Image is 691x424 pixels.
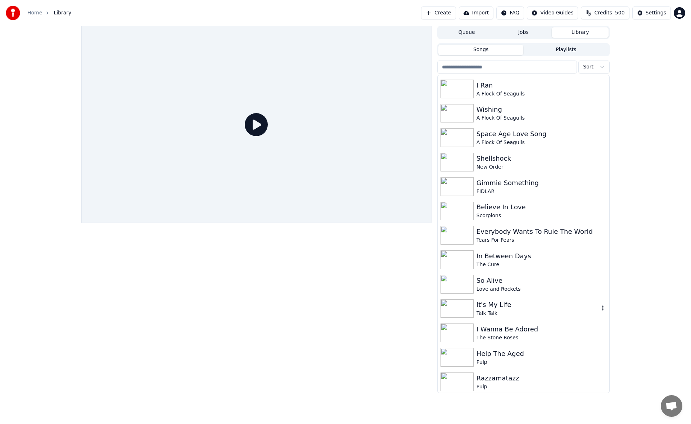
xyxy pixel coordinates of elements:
[615,9,625,17] span: 500
[438,27,495,38] button: Queue
[527,6,578,19] button: Video Guides
[477,359,606,366] div: Pulp
[477,202,606,212] div: Believe In Love
[477,164,606,171] div: New Order
[459,6,493,19] button: Import
[27,9,42,17] a: Home
[583,63,593,71] span: Sort
[496,6,524,19] button: FAQ
[421,6,456,19] button: Create
[477,237,606,244] div: Tears For Fears
[661,395,682,417] div: Open chat
[477,178,606,188] div: Gimmie Something
[477,212,606,219] div: Scorpions
[552,27,609,38] button: Library
[477,115,606,122] div: A Flock Of Seagulls
[477,276,606,286] div: So Alive
[477,90,606,98] div: A Flock Of Seagulls
[477,188,606,195] div: FIDLAR
[438,45,524,55] button: Songs
[477,261,606,268] div: The Cure
[27,9,71,17] nav: breadcrumb
[54,9,71,17] span: Library
[477,349,606,359] div: Help The Aged
[477,129,606,139] div: Space Age Love Song
[477,80,606,90] div: I Ran
[6,6,20,20] img: youka
[477,286,606,293] div: Love and Rockets
[477,251,606,261] div: In Between Days
[632,6,671,19] button: Settings
[477,139,606,146] div: A Flock Of Seagulls
[594,9,612,17] span: Credits
[477,300,599,310] div: It's My Life
[477,373,606,383] div: Razzamatazz
[523,45,609,55] button: Playlists
[477,104,606,115] div: Wishing
[581,6,629,19] button: Credits500
[477,153,606,164] div: Shellshock
[495,27,552,38] button: Jobs
[477,383,606,390] div: Pulp
[477,324,606,334] div: I Wanna Be Adored
[477,227,606,237] div: Everybody Wants To Rule The World
[646,9,666,17] div: Settings
[477,334,606,342] div: The Stone Roses
[477,310,599,317] div: Talk Talk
